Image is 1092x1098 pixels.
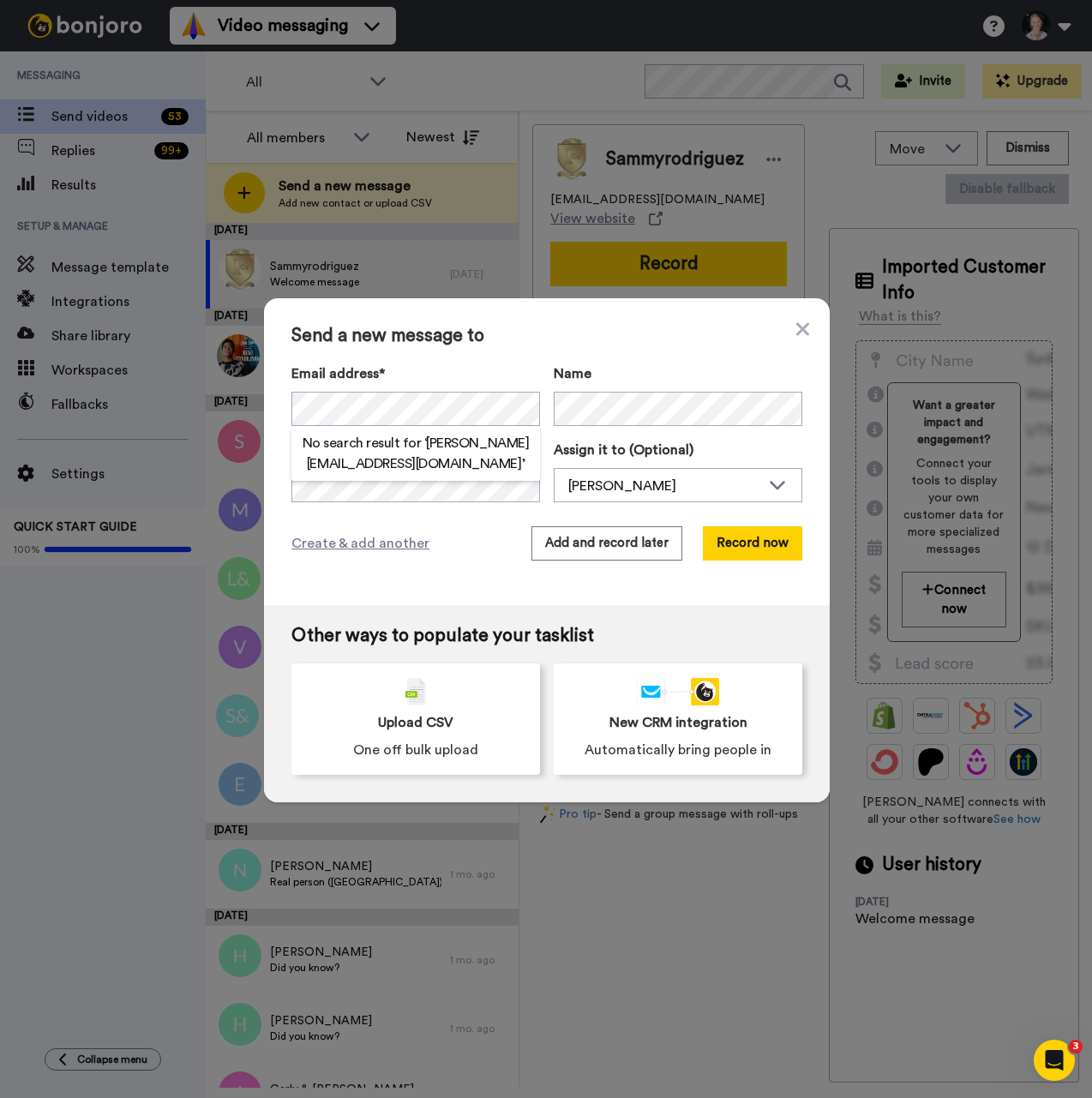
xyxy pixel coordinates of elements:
span: Send a new message to [291,326,802,346]
span: Automatically bring people in [585,740,771,760]
span: New CRM integration [609,712,747,733]
div: [PERSON_NAME] [568,476,760,496]
span: One off bulk upload [353,740,478,760]
span: Name [554,363,591,384]
span: Other ways to populate your tasklist [291,626,802,646]
h2: No search result for ‘ [PERSON_NAME][EMAIL_ADDRESS][DOMAIN_NAME] ’ [291,433,540,474]
label: Assign it to (Optional) [554,440,802,460]
label: Email address* [291,363,540,384]
span: Upload CSV [378,712,453,733]
span: 3 [1069,1040,1083,1053]
img: csv-grey.png [405,678,426,705]
div: animation [637,678,719,705]
iframe: Intercom live chat [1034,1040,1075,1081]
button: Add and record later [531,526,682,561]
span: Create & add another [291,533,429,554]
button: Record now [703,526,802,561]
